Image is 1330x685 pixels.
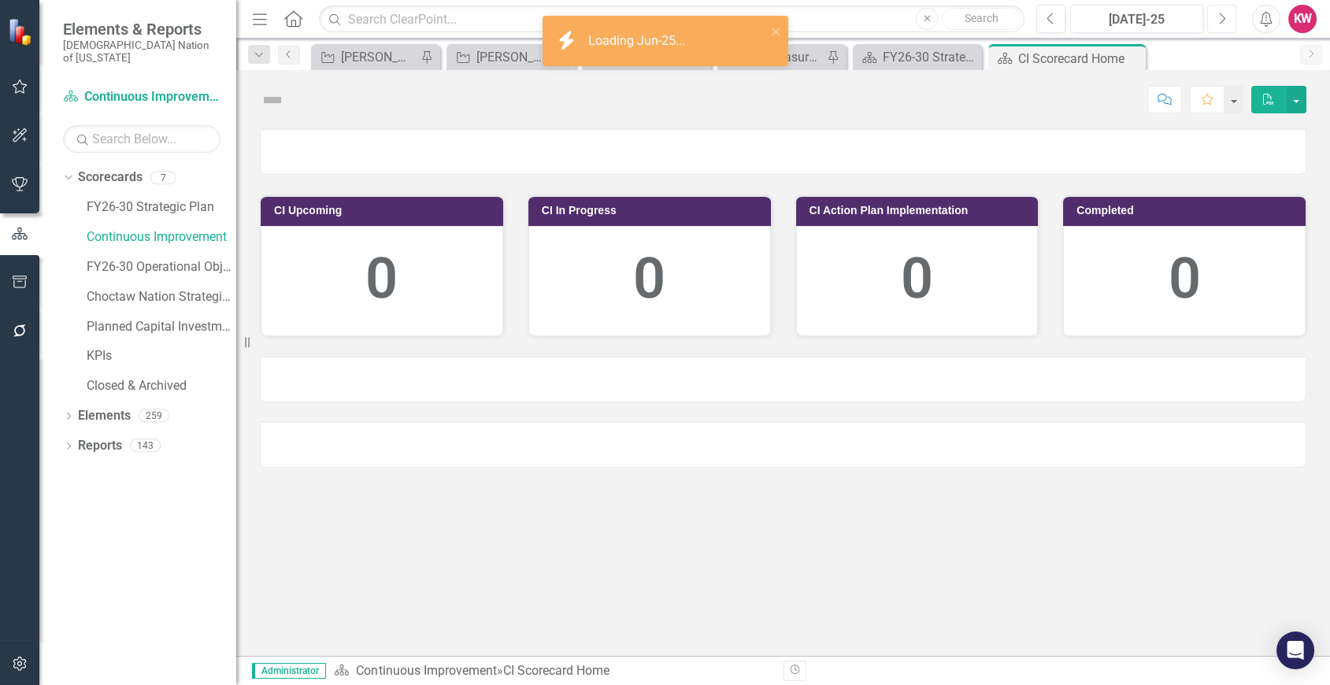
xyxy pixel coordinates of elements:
h3: Completed [1076,205,1298,217]
div: 259 [139,409,169,423]
h3: CI Upcoming [274,205,495,217]
small: [DEMOGRAPHIC_DATA] Nation of [US_STATE] [63,39,220,65]
a: FY26-30 Strategic Plan [87,198,236,217]
div: 0 [277,239,487,320]
a: KPIs [87,347,236,365]
div: CI Scorecard Home [1018,49,1142,68]
div: » [334,662,771,680]
div: 143 [130,439,161,453]
h3: CI In Progress [542,205,763,217]
div: 0 [1080,239,1289,320]
h3: CI Action Plan Implementation [809,205,1031,217]
div: Loading Jun-25... [588,32,689,50]
a: Continuous Improvement [87,228,236,246]
a: Closed & Archived [87,377,236,395]
a: Elements [78,407,131,425]
div: [DATE]-25 [1076,10,1198,29]
input: Search Below... [63,125,220,153]
a: [PERSON_NAME]'s Team SO's [450,47,552,67]
div: [PERSON_NAME] SO's (three-month view) [341,47,417,67]
span: Search [965,12,998,24]
div: [PERSON_NAME]'s Team SO's [476,47,552,67]
img: Not Defined [260,87,285,113]
div: CI Scorecard Home [502,663,609,678]
div: FY26-30 Strategic Plan [883,47,978,67]
button: KW [1288,5,1317,33]
a: Reports [78,437,122,455]
span: Elements & Reports [63,20,220,39]
a: Scorecards [78,168,143,187]
a: Choctaw Nation Strategic Plan [87,288,236,306]
a: Planned Capital Investments [87,318,236,336]
a: FY26-30 Operational Objectives [87,258,236,276]
div: 7 [150,171,176,184]
button: [DATE]-25 [1070,5,1203,33]
a: [PERSON_NAME] SO's (three-month view) [315,47,417,67]
input: Search ClearPoint... [319,6,1024,33]
a: Continuous Improvement [356,663,496,678]
a: Continuous Improvement [63,88,220,106]
div: 0 [813,239,1022,320]
span: Administrator [252,663,326,679]
img: ClearPoint Strategy [8,18,35,46]
a: FY26-30 Strategic Plan [857,47,978,67]
div: Open Intercom Messenger [1276,631,1314,669]
button: Search [942,8,1021,30]
div: 0 [545,239,754,320]
button: close [771,22,782,40]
